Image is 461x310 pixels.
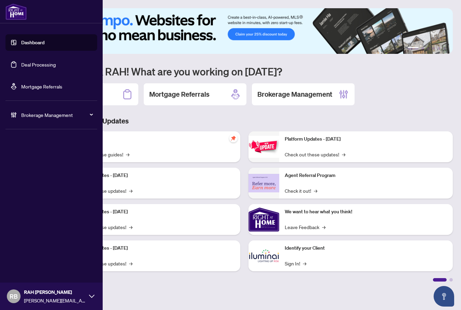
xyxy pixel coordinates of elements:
button: 6 [443,47,446,50]
a: Deal Processing [21,61,56,68]
img: Platform Updates - June 23, 2025 [248,136,279,157]
a: Mortgage Referrals [21,83,62,90]
span: → [129,187,132,194]
span: → [126,151,129,158]
button: 5 [438,47,440,50]
span: Brokerage Management [21,111,92,119]
span: → [314,187,317,194]
p: Agent Referral Program [285,172,448,179]
span: RAH [PERSON_NAME] [24,288,86,296]
img: Agent Referral Program [248,174,279,193]
button: 3 [427,47,430,50]
span: [PERSON_NAME][EMAIL_ADDRESS][DOMAIN_NAME] [24,297,86,304]
p: Platform Updates - [DATE] [285,135,448,143]
p: We want to hear what you think! [285,208,448,216]
img: logo [5,3,27,20]
button: Open asap [434,286,454,307]
span: → [129,223,132,231]
p: Platform Updates - [DATE] [72,245,235,252]
h3: Brokerage & Industry Updates [36,116,453,126]
h2: Mortgage Referrals [149,90,209,99]
p: Identify your Client [285,245,448,252]
p: Platform Updates - [DATE] [72,208,235,216]
span: → [322,223,325,231]
a: Check it out!→ [285,187,317,194]
img: Slide 0 [36,8,453,54]
a: Sign In!→ [285,260,306,267]
button: 2 [421,47,424,50]
button: 4 [432,47,435,50]
span: pushpin [229,134,238,142]
span: → [303,260,306,267]
img: We want to hear what you think! [248,204,279,235]
img: Identify your Client [248,240,279,271]
span: → [129,260,132,267]
a: Check out these updates!→ [285,151,345,158]
h1: Welcome back RAH! What are you working on [DATE]? [36,65,453,78]
span: RB [10,291,18,301]
a: Dashboard [21,39,44,46]
h2: Brokerage Management [257,90,332,99]
p: Platform Updates - [DATE] [72,172,235,179]
p: Self-Help [72,135,235,143]
span: → [342,151,345,158]
a: Leave Feedback→ [285,223,325,231]
button: 1 [408,47,419,50]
